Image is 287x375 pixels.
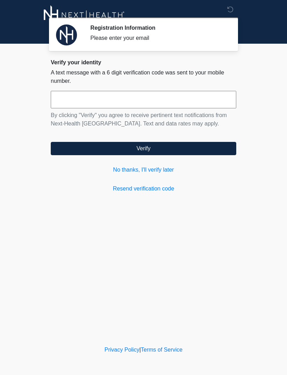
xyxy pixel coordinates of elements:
button: Verify [51,142,236,155]
a: | [139,347,141,353]
a: Resend verification code [51,185,236,193]
img: Next-Health Woodland Hills Logo [44,5,125,24]
p: A text message with a 6 digit verification code was sent to your mobile number. [51,68,236,85]
img: Agent Avatar [56,24,77,45]
p: By clicking "Verify" you agree to receive pertinent text notifications from Next-Health [GEOGRAPH... [51,111,236,128]
a: No thanks, I'll verify later [51,166,236,174]
a: Terms of Service [141,347,182,353]
h2: Verify your identity [51,59,236,66]
a: Privacy Policy [105,347,140,353]
div: Please enter your email [90,34,226,42]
